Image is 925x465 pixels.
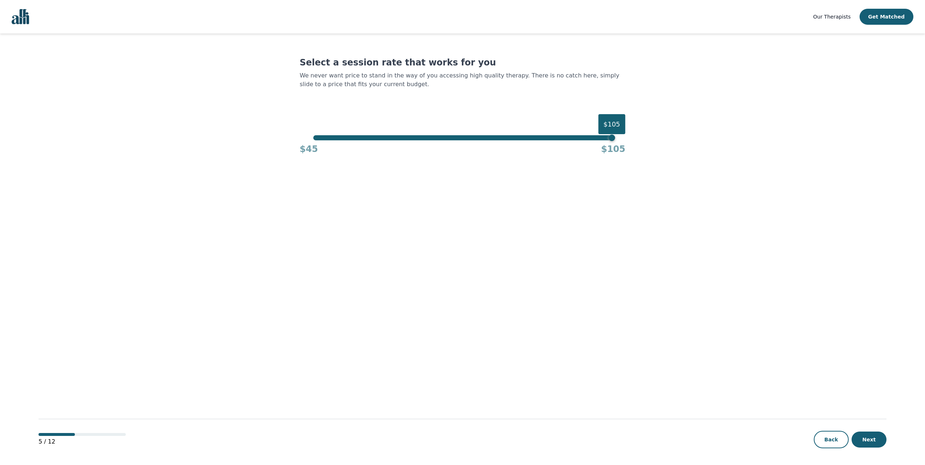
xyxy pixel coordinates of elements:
a: Our Therapists [813,12,850,21]
h4: $45 [300,143,318,155]
button: Next [852,432,886,448]
button: Back [814,431,849,448]
p: 5 / 12 [39,437,126,446]
img: alli logo [12,9,29,24]
p: We never want price to stand in the way of you accessing high quality therapy. There is no catch ... [300,71,626,89]
button: Get Matched [860,9,913,25]
div: $105 [598,114,625,134]
h4: $105 [601,143,626,155]
h1: Select a session rate that works for you [300,57,626,68]
span: Our Therapists [813,14,850,20]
